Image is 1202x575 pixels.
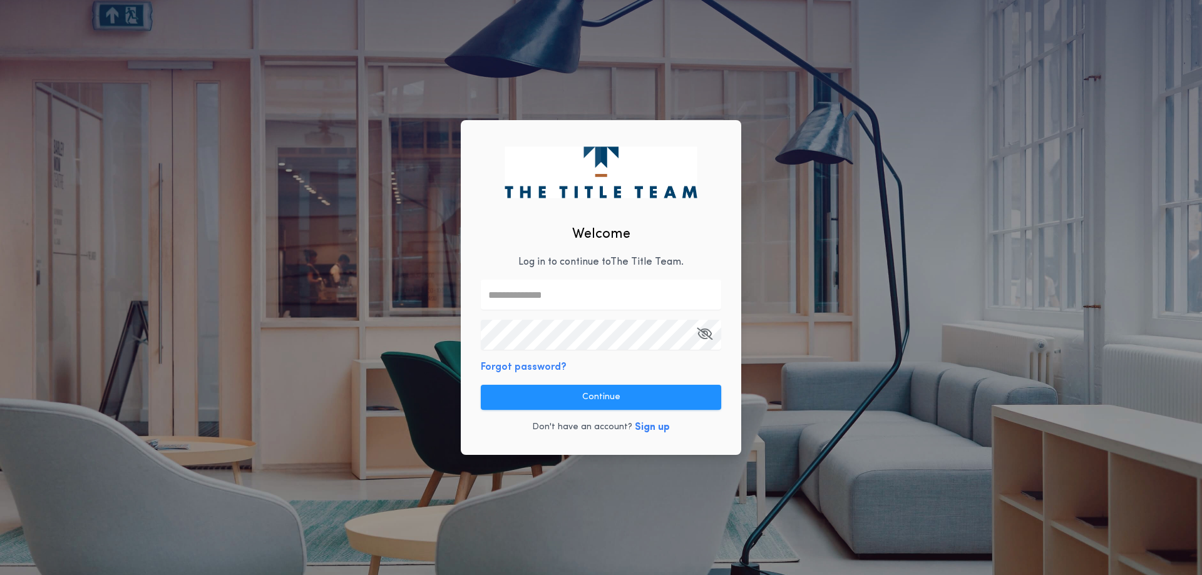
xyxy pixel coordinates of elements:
[518,255,684,270] p: Log in to continue to The Title Team .
[505,146,697,198] img: logo
[532,421,632,434] p: Don't have an account?
[481,385,721,410] button: Continue
[635,420,670,435] button: Sign up
[572,224,630,245] h2: Welcome
[481,360,567,375] button: Forgot password?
